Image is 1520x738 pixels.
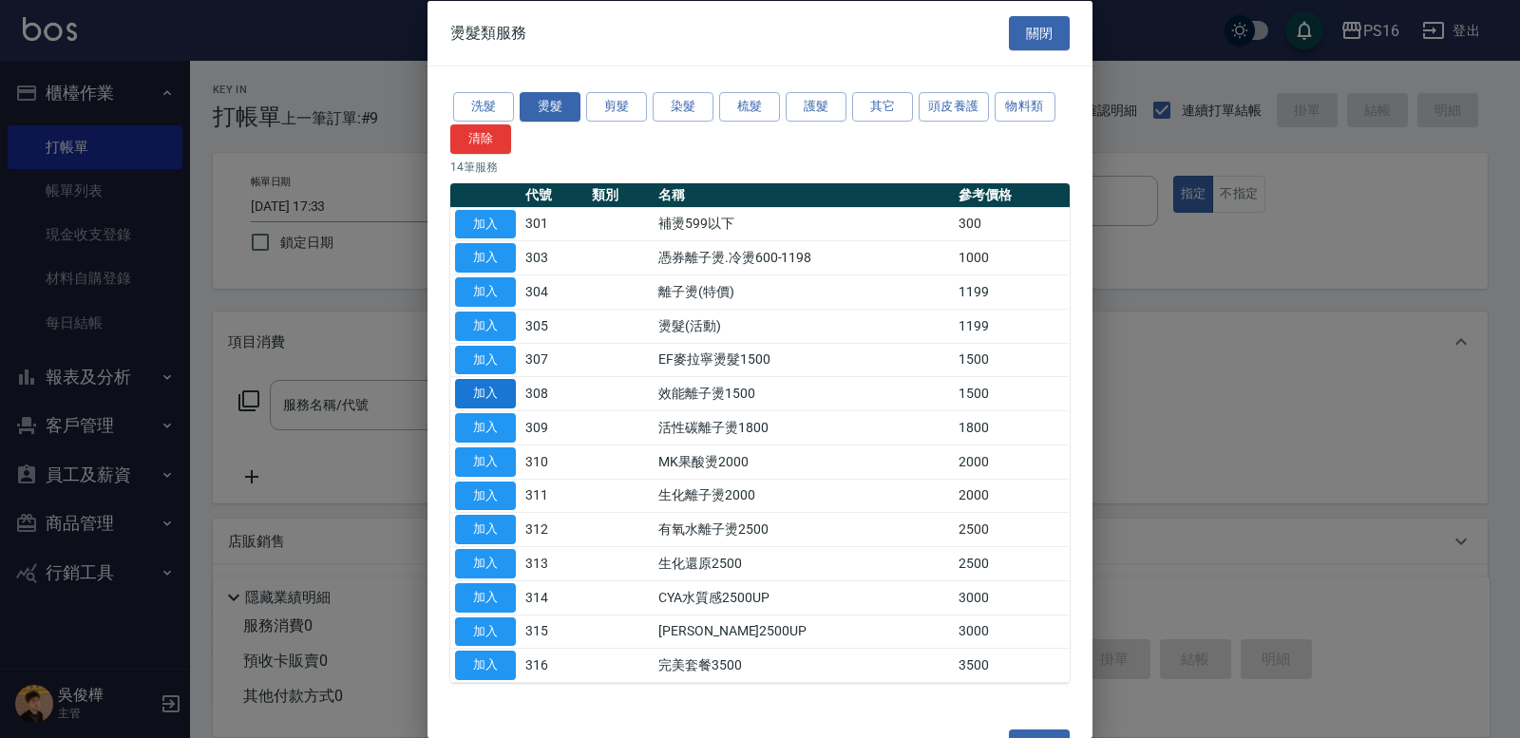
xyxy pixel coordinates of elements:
[654,445,954,479] td: MK果酸燙2000
[852,92,913,122] button: 其它
[954,274,1070,309] td: 1199
[453,92,514,122] button: 洗髮
[521,343,587,377] td: 307
[520,92,580,122] button: 燙髮
[954,512,1070,546] td: 2500
[954,580,1070,615] td: 3000
[995,92,1055,122] button: 物料類
[455,243,516,273] button: 加入
[521,479,587,513] td: 311
[954,182,1070,207] th: 參考價格
[954,410,1070,445] td: 1800
[954,546,1070,580] td: 2500
[654,615,954,649] td: [PERSON_NAME]2500UP
[586,92,647,122] button: 剪髮
[521,309,587,343] td: 305
[521,512,587,546] td: 312
[455,413,516,443] button: 加入
[455,582,516,612] button: 加入
[455,345,516,374] button: 加入
[455,616,516,646] button: 加入
[521,182,587,207] th: 代號
[521,274,587,309] td: 304
[521,207,587,241] td: 301
[654,580,954,615] td: CYA水質感2500UP
[719,92,780,122] button: 梳髮
[521,410,587,445] td: 309
[521,546,587,580] td: 313
[455,277,516,307] button: 加入
[654,479,954,513] td: 生化離子燙2000
[450,158,1070,175] p: 14 筆服務
[654,648,954,682] td: 完美套餐3500
[455,209,516,238] button: 加入
[455,481,516,510] button: 加入
[654,376,954,410] td: 效能離子燙1500
[455,651,516,680] button: 加入
[521,580,587,615] td: 314
[521,376,587,410] td: 308
[450,23,526,42] span: 燙髮類服務
[954,615,1070,649] td: 3000
[455,549,516,578] button: 加入
[521,240,587,274] td: 303
[654,207,954,241] td: 補燙599以下
[654,546,954,580] td: 生化還原2500
[954,207,1070,241] td: 300
[455,515,516,544] button: 加入
[653,92,713,122] button: 染髮
[654,343,954,377] td: EF麥拉寧燙髮1500
[654,182,954,207] th: 名稱
[954,309,1070,343] td: 1199
[455,311,516,340] button: 加入
[954,479,1070,513] td: 2000
[521,648,587,682] td: 316
[954,343,1070,377] td: 1500
[654,410,954,445] td: 活性碳離子燙1800
[954,376,1070,410] td: 1500
[521,615,587,649] td: 315
[654,512,954,546] td: 有氧水離子燙2500
[654,240,954,274] td: 憑券離子燙.冷燙600-1198
[954,240,1070,274] td: 1000
[1009,15,1070,50] button: 關閉
[587,182,654,207] th: 類別
[450,123,511,153] button: 清除
[455,379,516,408] button: 加入
[654,309,954,343] td: 燙髮(活動)
[919,92,989,122] button: 頭皮養護
[455,446,516,476] button: 加入
[786,92,846,122] button: 護髮
[654,274,954,309] td: 離子燙(特價)
[521,445,587,479] td: 310
[954,648,1070,682] td: 3500
[954,445,1070,479] td: 2000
